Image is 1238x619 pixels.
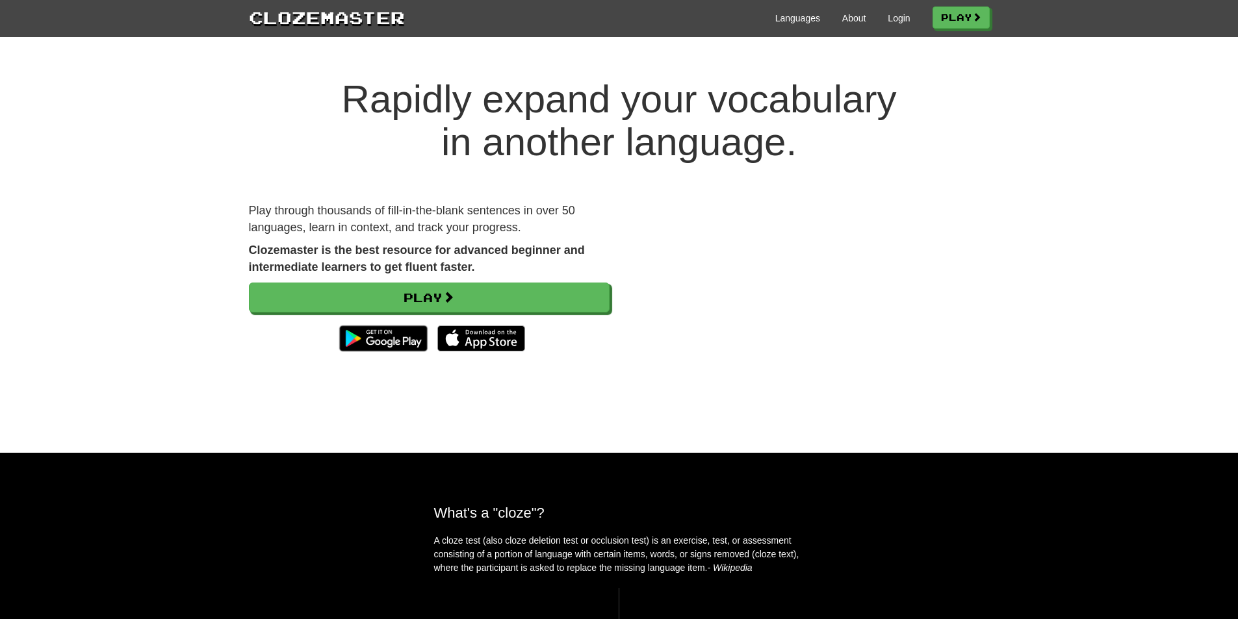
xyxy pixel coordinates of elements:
h2: What's a "cloze"? [434,505,805,521]
img: Download_on_the_App_Store_Badge_US-UK_135x40-25178aeef6eb6b83b96f5f2d004eda3bffbb37122de64afbaef7... [437,325,525,351]
strong: Clozemaster is the best resource for advanced beginner and intermediate learners to get fluent fa... [249,244,585,273]
a: Play [249,283,610,312]
p: Play through thousands of fill-in-the-blank sentences in over 50 languages, learn in context, and... [249,203,610,236]
a: Languages [775,12,820,25]
a: About [842,12,866,25]
em: - Wikipedia [708,562,753,573]
img: Get it on Google Play [333,319,433,358]
a: Play [933,6,990,29]
p: A cloze test (also cloze deletion test or occlusion test) is an exercise, test, or assessment con... [434,534,805,575]
a: Login [888,12,910,25]
a: Clozemaster [249,5,405,29]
